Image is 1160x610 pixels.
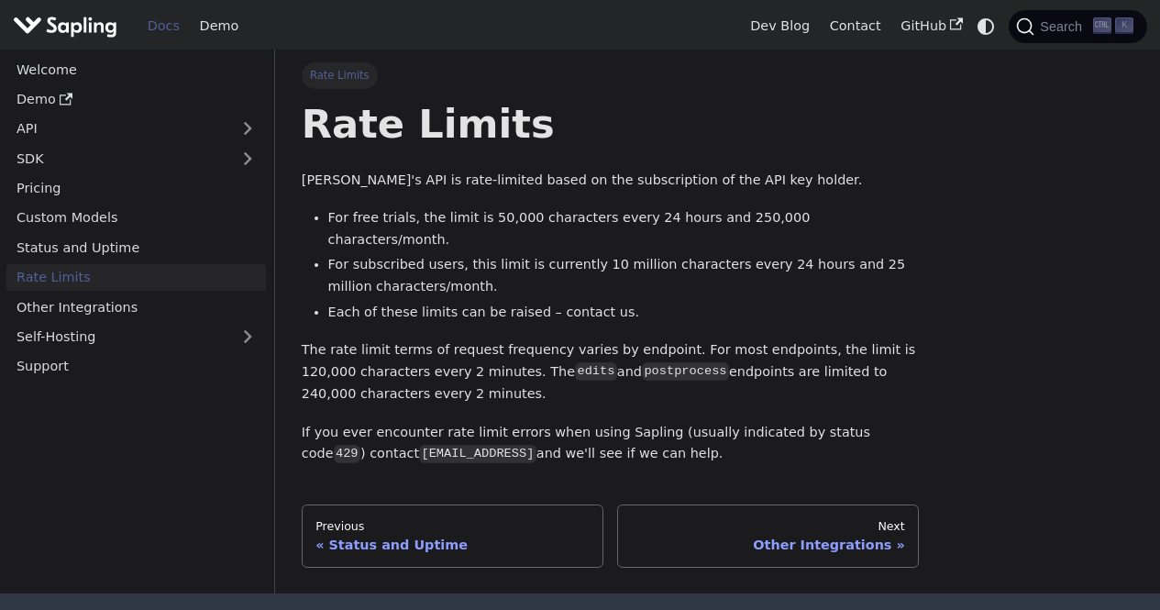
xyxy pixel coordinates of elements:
[328,254,920,298] li: For subscribed users, this limit is currently 10 million characters every 24 hours and 25 million...
[6,324,266,350] a: Self-Hosting
[302,505,603,567] a: PreviousStatus and Uptime
[6,234,266,261] a: Status and Uptime
[13,13,124,39] a: Sapling.ai
[302,99,919,149] h1: Rate Limits
[973,13,1000,39] button: Switch between dark and light mode (currently system mode)
[642,362,729,381] code: postprocess
[6,205,266,231] a: Custom Models
[631,537,905,553] div: Other Integrations
[190,12,249,40] a: Demo
[6,116,229,142] a: API
[6,264,266,291] a: Rate Limits
[328,207,920,251] li: For free trials, the limit is 50,000 characters every 24 hours and 250,000 characters/month.
[6,175,266,202] a: Pricing
[315,537,590,553] div: Status and Uptime
[315,519,590,534] div: Previous
[631,519,905,534] div: Next
[302,170,919,192] p: [PERSON_NAME]'s API is rate-limited based on the subscription of the API key holder.
[13,13,117,39] img: Sapling.ai
[419,445,536,463] code: [EMAIL_ADDRESS]
[138,12,190,40] a: Docs
[890,12,972,40] a: GitHub
[6,56,266,83] a: Welcome
[1009,10,1146,43] button: Search (Ctrl+K)
[1034,19,1093,34] span: Search
[229,116,266,142] button: Expand sidebar category 'API'
[328,302,920,324] li: Each of these limits can be raised – contact us.
[302,505,919,567] nav: Docs pages
[6,353,266,380] a: Support
[6,86,266,113] a: Demo
[575,362,617,381] code: edits
[820,12,891,40] a: Contact
[302,339,919,405] p: The rate limit terms of request frequency varies by endpoint. For most endpoints, the limit is 12...
[302,62,919,88] nav: Breadcrumbs
[334,445,360,463] code: 429
[1115,17,1133,34] kbd: K
[6,294,266,320] a: Other Integrations
[229,145,266,172] button: Expand sidebar category 'SDK'
[302,422,919,466] p: If you ever encounter rate limit errors when using Sapling (usually indicated by status code ) co...
[302,62,378,88] span: Rate Limits
[617,505,919,567] a: NextOther Integrations
[740,12,819,40] a: Dev Blog
[6,145,229,172] a: SDK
